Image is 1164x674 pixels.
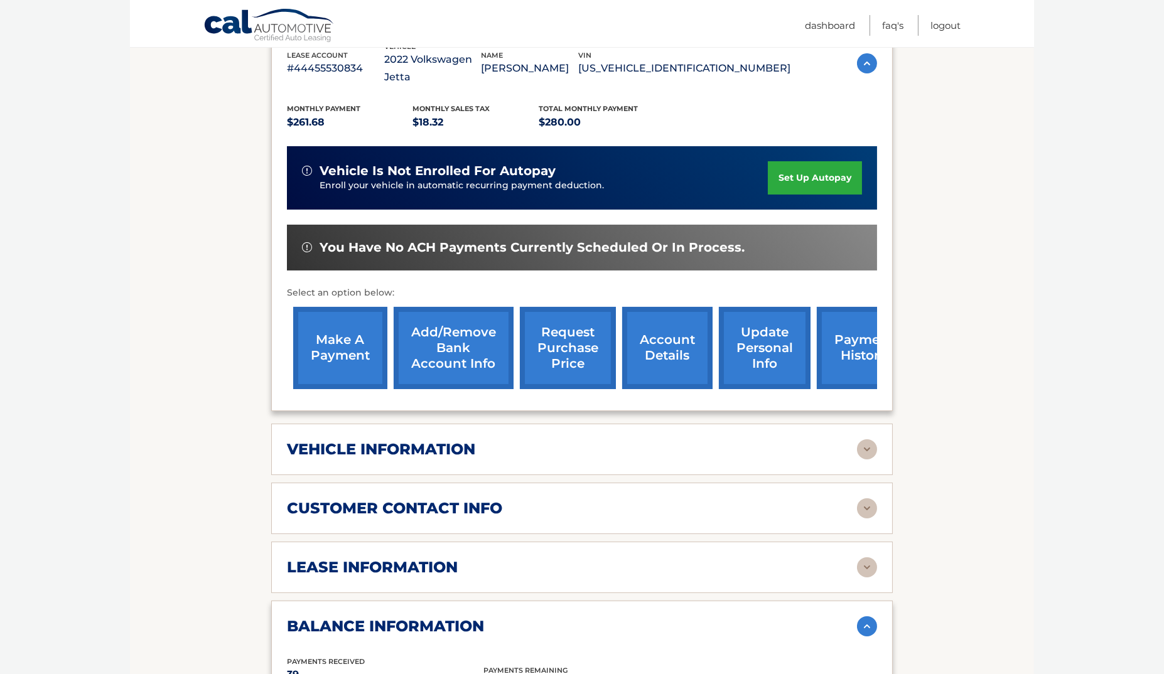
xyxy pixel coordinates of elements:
img: accordion-rest.svg [857,498,877,518]
p: $18.32 [413,114,539,131]
a: Cal Automotive [203,8,335,45]
img: accordion-active.svg [857,616,877,636]
img: accordion-rest.svg [857,557,877,577]
h2: customer contact info [287,499,502,518]
span: Monthly sales Tax [413,104,490,113]
a: Add/Remove bank account info [394,307,514,389]
a: account details [622,307,713,389]
span: vin [578,51,591,60]
h2: balance information [287,617,484,636]
span: You have no ACH payments currently scheduled or in process. [320,240,745,255]
span: vehicle is not enrolled for autopay [320,163,556,179]
a: request purchase price [520,307,616,389]
h2: lease information [287,558,458,577]
a: FAQ's [882,15,903,36]
img: alert-white.svg [302,242,312,252]
a: payment history [817,307,911,389]
img: accordion-rest.svg [857,439,877,459]
span: Monthly Payment [287,104,360,113]
img: alert-white.svg [302,166,312,176]
p: Select an option below: [287,286,877,301]
span: Total Monthly Payment [539,104,638,113]
p: [PERSON_NAME] [481,60,578,77]
p: 2022 Volkswagen Jetta [384,51,482,86]
p: Enroll your vehicle in automatic recurring payment deduction. [320,179,768,193]
a: set up autopay [768,161,862,195]
span: Payments Received [287,657,365,666]
span: lease account [287,51,348,60]
img: accordion-active.svg [857,53,877,73]
a: Logout [930,15,961,36]
a: Dashboard [805,15,855,36]
span: name [481,51,503,60]
p: $261.68 [287,114,413,131]
p: #44455530834 [287,60,384,77]
p: $280.00 [539,114,665,131]
p: [US_VEHICLE_IDENTIFICATION_NUMBER] [578,60,790,77]
h2: vehicle information [287,440,475,459]
a: make a payment [293,307,387,389]
a: update personal info [719,307,811,389]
